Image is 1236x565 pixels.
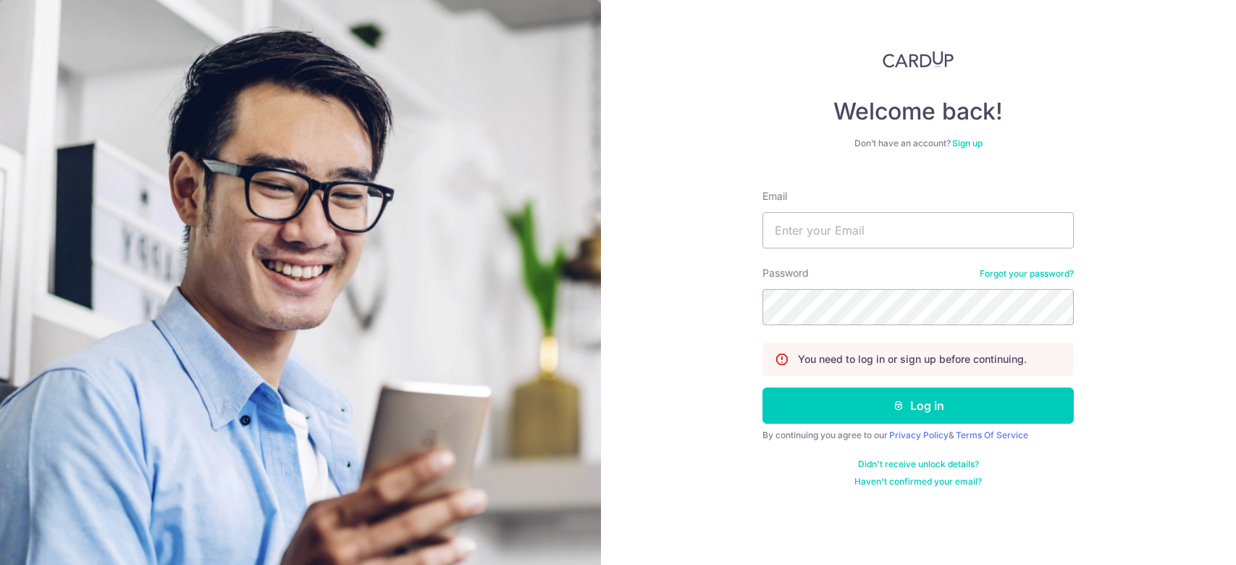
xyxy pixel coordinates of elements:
[762,212,1074,248] input: Enter your Email
[798,352,1027,367] p: You need to log in or sign up before continuing.
[762,388,1074,424] button: Log in
[854,476,982,487] a: Haven't confirmed your email?
[762,266,809,280] label: Password
[980,268,1074,280] a: Forgot your password?
[762,189,787,204] label: Email
[889,430,949,440] a: Privacy Policy
[952,138,983,148] a: Sign up
[883,51,954,68] img: CardUp Logo
[762,97,1074,126] h4: Welcome back!
[858,459,979,470] a: Didn't receive unlock details?
[762,138,1074,149] div: Don’t have an account?
[762,430,1074,441] div: By continuing you agree to our &
[956,430,1028,440] a: Terms Of Service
